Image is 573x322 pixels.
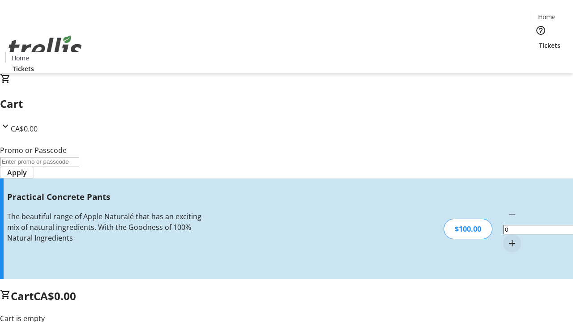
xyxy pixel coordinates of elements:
[7,191,203,203] h3: Practical Concrete Pants
[34,288,76,303] span: CA$0.00
[532,21,550,39] button: Help
[5,64,41,73] a: Tickets
[532,50,550,68] button: Cart
[539,41,560,50] span: Tickets
[7,167,27,178] span: Apply
[538,12,556,21] span: Home
[532,41,568,50] a: Tickets
[532,12,561,21] a: Home
[7,211,203,243] div: The beautiful range of Apple Naturalé that has an exciting mix of natural ingredients. With the G...
[5,25,85,70] img: Orient E2E Organization pzrU8cvMMr's Logo
[11,124,38,134] span: CA$0.00
[444,219,492,239] div: $100.00
[13,64,34,73] span: Tickets
[12,53,29,63] span: Home
[6,53,34,63] a: Home
[503,234,521,252] button: Increment by one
